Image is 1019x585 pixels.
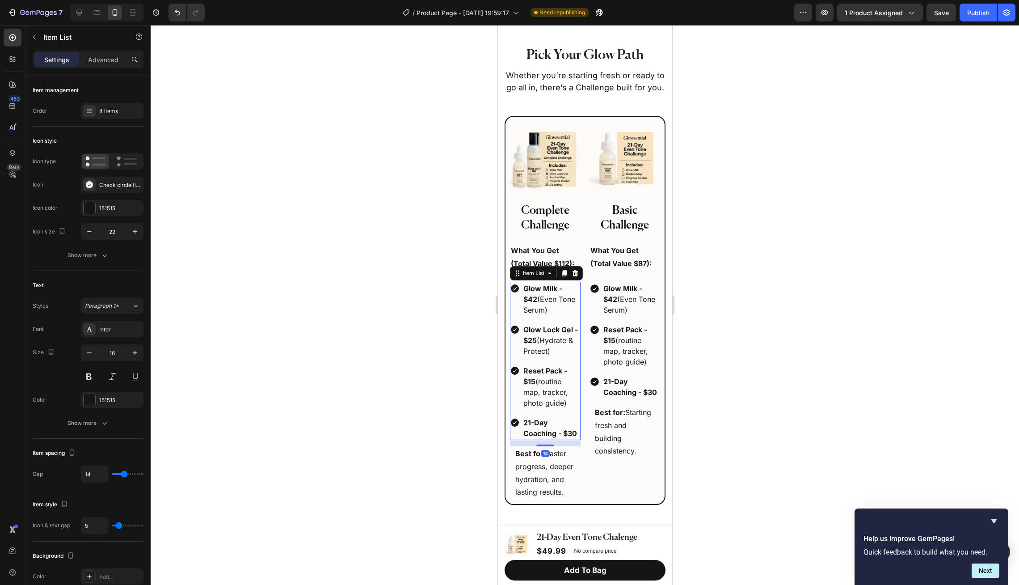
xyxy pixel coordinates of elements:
[33,204,58,212] div: Icon color
[99,326,141,334] div: Inter
[8,95,21,102] div: 450
[33,137,57,145] div: Icon style
[33,499,70,511] div: Item style
[33,396,46,404] div: Color
[926,4,956,21] button: Save
[7,164,21,171] div: Beta
[863,548,999,556] p: Quick feedback to build what you need.
[539,8,585,17] span: Need republishing
[960,4,997,21] button: Publish
[967,8,990,17] div: Publish
[33,226,67,238] div: Icon size
[33,181,43,189] div: Icon
[33,521,70,530] div: Icon & text gap
[413,8,415,17] span: /
[99,107,141,115] div: 4 items
[989,516,999,526] button: Hide survey
[99,204,141,212] div: 151515
[33,325,44,333] div: Font
[417,8,509,17] span: Product Page - [DATE] 19:59:17
[99,573,141,581] div: Add...
[81,298,143,314] button: Paragraph 1*
[44,55,69,64] p: Settings
[33,347,56,359] div: Size
[33,470,43,478] div: Gap
[88,55,118,64] p: Advanced
[67,419,109,428] div: Show more
[33,157,56,165] div: Icon type
[863,534,999,544] h2: Help us improve GemPages!
[59,7,63,18] p: 7
[81,517,108,534] input: Auto
[168,4,205,21] div: Undo/Redo
[33,550,76,562] div: Background
[33,107,47,115] div: Order
[33,281,44,289] div: Text
[85,302,119,310] span: Paragraph 1*
[33,447,77,459] div: Item spacing
[81,466,108,482] input: Auto
[972,564,999,578] button: Next question
[498,25,672,585] iframe: Design area
[33,247,143,263] button: Show more
[33,86,79,94] div: Item management
[99,396,141,404] div: 151515
[43,32,119,42] p: Item List
[845,8,903,17] span: 1 product assigned
[67,251,109,260] div: Show more
[99,181,141,189] div: Check circle filled
[837,4,923,21] button: 1 product assigned
[863,516,999,578] div: Help us improve GemPages!
[4,4,67,21] button: 7
[33,572,46,581] div: Color
[934,9,949,17] span: Save
[33,302,48,310] div: Styles
[33,415,143,431] button: Show more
